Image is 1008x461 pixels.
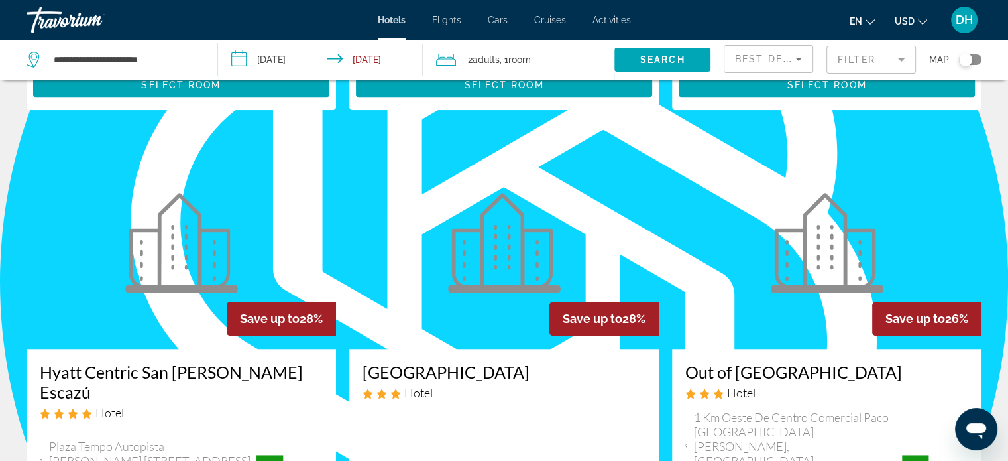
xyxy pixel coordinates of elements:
[850,16,862,27] span: en
[349,137,659,349] a: Hotel image
[508,54,531,65] span: Room
[672,137,981,349] a: Hotel image
[885,312,945,326] span: Save up to
[685,385,968,400] div: 3 star Hotel
[872,302,981,336] div: 26%
[640,54,685,65] span: Search
[363,385,645,400] div: 3 star Hotel
[685,362,968,382] a: Out of [GEOGRAPHIC_DATA]
[404,385,433,400] span: Hotel
[218,40,423,80] button: Check-in date: Feb 15, 2026 Check-out date: Feb 21, 2026
[227,302,336,336] div: 28%
[40,405,323,420] div: 4 star Hotel
[500,50,531,69] span: , 1
[727,385,756,400] span: Hotel
[929,50,949,69] span: Map
[679,73,975,97] button: Select Room
[356,76,652,90] a: Select Room
[592,15,631,25] a: Activities
[448,193,561,293] img: Hotel image
[33,73,329,97] button: Select Room
[356,73,652,97] button: Select Room
[468,50,500,69] span: 2
[947,6,981,34] button: User Menu
[955,408,997,450] iframe: Button to launch messaging window
[95,405,124,420] span: Hotel
[787,80,866,90] span: Select Room
[679,76,975,90] a: Select Room
[895,11,927,31] button: Change currency
[614,48,710,72] button: Search
[895,16,915,27] span: USD
[27,137,336,349] a: Hotel image
[488,15,508,25] a: Cars
[40,362,323,402] a: Hyatt Centric San [PERSON_NAME] Escazú
[240,312,300,326] span: Save up to
[141,80,221,90] span: Select Room
[534,15,566,25] a: Cruises
[33,76,329,90] a: Select Room
[363,362,645,382] a: [GEOGRAPHIC_DATA]
[850,11,875,31] button: Change language
[464,80,543,90] span: Select Room
[949,54,981,66] button: Toggle map
[432,15,461,25] a: Flights
[549,302,659,336] div: 28%
[735,54,804,64] span: Best Deals
[27,3,159,37] a: Travorium
[378,15,406,25] a: Hotels
[423,40,614,80] button: Travelers: 2 adults, 0 children
[473,54,500,65] span: Adults
[771,193,883,293] img: Hotel image
[125,193,238,293] img: Hotel image
[826,45,916,74] button: Filter
[735,51,802,67] mat-select: Sort by
[956,13,973,27] span: DH
[563,312,622,326] span: Save up to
